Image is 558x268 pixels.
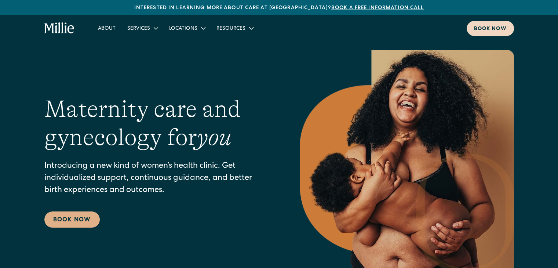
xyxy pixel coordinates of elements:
[44,22,75,34] a: home
[216,25,245,33] div: Resources
[92,22,121,34] a: About
[474,25,507,33] div: Book now
[197,124,231,151] em: you
[44,95,270,152] h1: Maternity care and gynecology for
[127,25,150,33] div: Services
[211,22,259,34] div: Resources
[44,160,270,197] p: Introducing a new kind of women’s health clinic. Get individualized support, continuous guidance,...
[121,22,163,34] div: Services
[44,211,100,228] a: Book Now
[169,25,197,33] div: Locations
[331,6,424,11] a: Book a free information call
[467,21,514,36] a: Book now
[163,22,211,34] div: Locations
